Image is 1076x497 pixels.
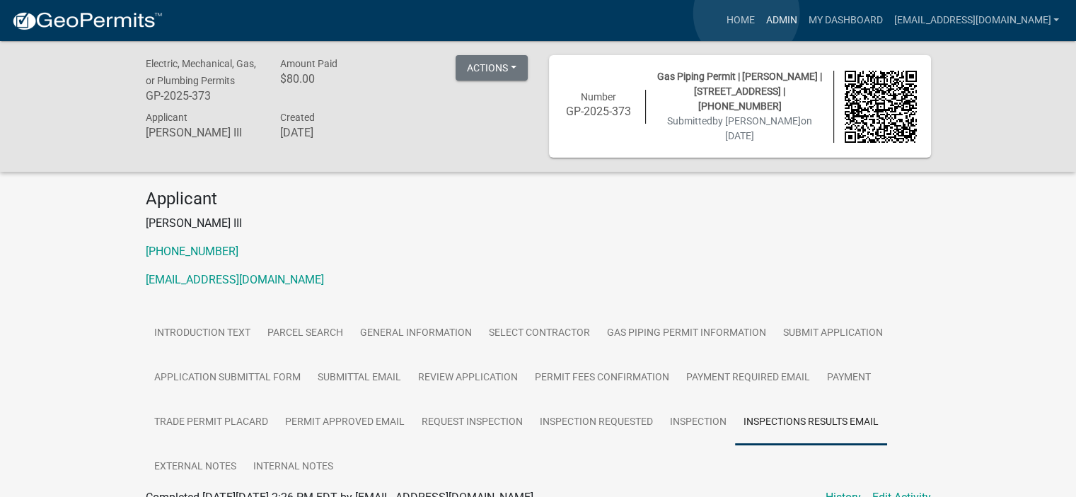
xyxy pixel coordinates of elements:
span: Electric, Mechanical, Gas, or Plumbing Permits [146,58,256,86]
a: Introduction Text [146,311,259,356]
a: Application Submittal Form [146,356,309,401]
a: My Dashboard [802,7,888,34]
a: Parcel search [259,311,352,356]
a: Review Application [410,356,526,401]
a: Submit Application [775,311,891,356]
a: Admin [760,7,802,34]
h6: $80.00 [279,72,393,86]
a: [EMAIL_ADDRESS][DOMAIN_NAME] [888,7,1065,34]
button: Actions [456,55,528,81]
a: Inspections Results Email [735,400,887,445]
a: [PHONE_NUMBER] [146,245,238,258]
a: Request Inspection [413,400,531,445]
h4: Applicant [146,189,931,209]
span: Applicant [146,112,187,123]
span: Gas Piping Permit | [PERSON_NAME] | [STREET_ADDRESS] | [PHONE_NUMBER] [657,71,822,112]
span: by [PERSON_NAME] [712,115,801,127]
a: General Information [352,311,480,356]
h6: [DATE] [279,126,393,139]
img: QR code [845,71,917,143]
h6: [PERSON_NAME] III [146,126,259,139]
a: Select Contractor [480,311,598,356]
a: Internal Notes [245,445,342,490]
a: Payment Required Email [678,356,818,401]
span: Amount Paid [279,58,337,69]
span: Created [279,112,314,123]
a: Permit Approved Email [277,400,413,445]
span: Number [581,91,616,103]
a: Permit Fees Confirmation [526,356,678,401]
a: Gas Piping Permit Information [598,311,775,356]
h6: GP-2025-373 [146,89,259,103]
p: [PERSON_NAME] III [146,215,931,232]
a: Inspection [661,400,735,445]
a: Payment [818,356,879,401]
a: Submittal Email [309,356,410,401]
a: Inspection Requested [531,400,661,445]
a: [EMAIL_ADDRESS][DOMAIN_NAME] [146,273,324,286]
a: Trade Permit Placard [146,400,277,445]
a: External Notes [146,445,245,490]
span: Submitted on [DATE] [667,115,812,141]
h6: GP-2025-373 [563,105,635,118]
a: Home [720,7,760,34]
